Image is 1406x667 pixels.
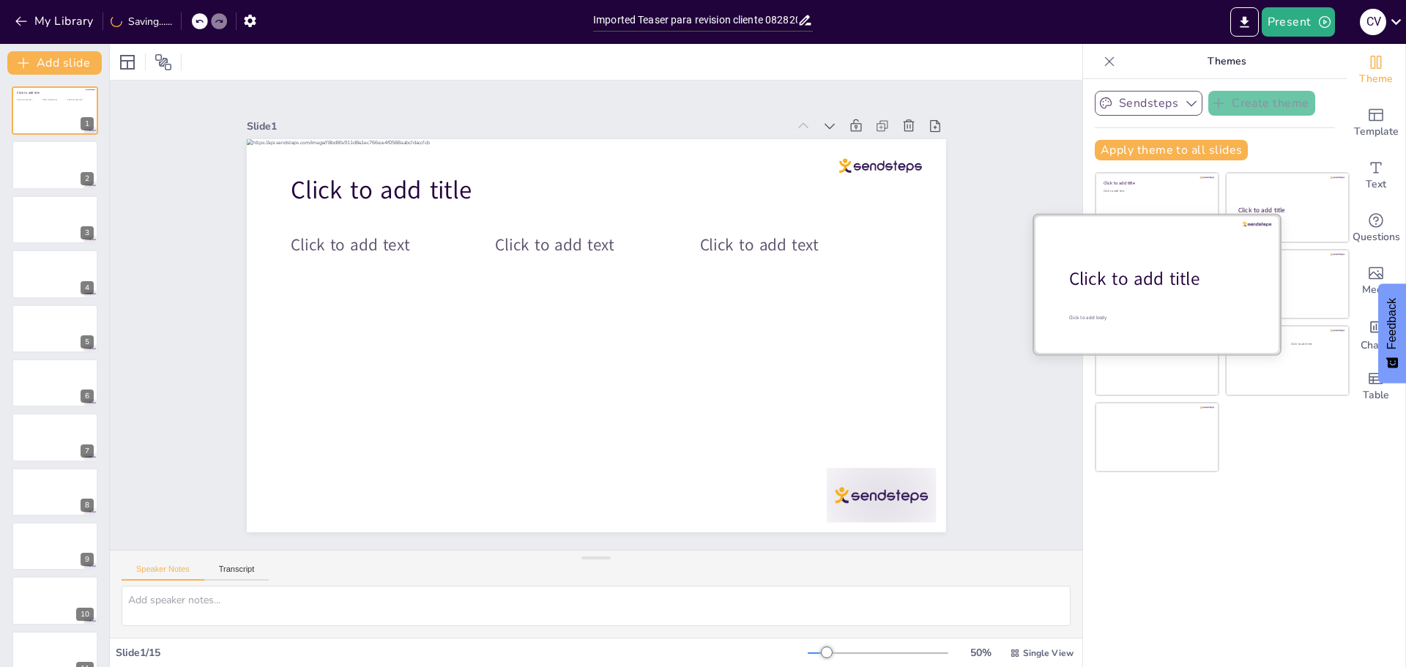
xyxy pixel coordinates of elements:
[76,608,94,621] div: 10
[12,250,98,298] div: 4
[1230,7,1259,37] button: Export to PowerPoint
[1378,283,1406,383] button: Feedback - Show survey
[1104,180,1208,186] div: Click to add title
[1234,333,1339,339] div: Click to add title
[593,10,797,31] input: Insert title
[324,143,444,201] span: Click to add text
[116,646,808,660] div: Slide 1 / 15
[7,51,102,75] button: Add slide
[12,468,98,516] div: 8
[1347,255,1405,308] div: Add images, graphics, shapes or video
[1121,44,1332,79] p: Themes
[12,359,98,407] div: 6
[12,576,98,625] div: 10
[713,269,833,327] span: Click to add text
[1291,343,1337,346] div: Click to add text
[1347,44,1405,97] div: Change the overall theme
[12,305,98,353] div: 5
[1362,282,1391,298] span: Media
[42,98,57,101] span: Click to add text
[116,51,139,74] div: Layout
[1354,124,1399,140] span: Template
[81,553,94,566] div: 9
[12,86,98,135] div: 1
[122,564,204,581] button: Speaker Notes
[111,15,172,29] div: Saving......
[12,522,98,570] div: 9
[1238,206,1336,215] div: Click to add title
[1234,256,1339,262] div: Click to add title
[1208,91,1315,116] button: Create theme
[1360,7,1386,37] button: C V
[1347,308,1405,360] div: Add charts and graphs
[155,53,172,71] span: Position
[1361,338,1391,354] span: Charts
[1104,190,1208,193] div: Click to add text
[1353,229,1400,245] span: Questions
[1347,360,1405,413] div: Add a table
[17,98,31,101] span: Click to add text
[1347,202,1405,255] div: Get real-time input from your audience
[81,444,94,458] div: 7
[1359,71,1393,87] span: Theme
[12,141,98,189] div: 2
[81,499,94,512] div: 8
[17,91,40,95] span: Click to add title
[81,117,94,130] div: 1
[320,21,838,201] div: Slide 1
[1347,97,1405,149] div: Add ready made slides
[518,206,639,264] span: Click to add text
[81,226,94,239] div: 3
[1385,298,1399,349] span: Feedback
[1366,176,1386,193] span: Text
[81,335,94,349] div: 5
[81,281,94,294] div: 4
[81,390,94,403] div: 6
[1023,647,1074,659] span: Single View
[1262,7,1335,37] button: Present
[1363,387,1389,403] span: Table
[1360,9,1386,35] div: C V
[339,86,521,174] span: Click to add title
[1095,91,1202,116] button: Sendsteps
[12,413,98,461] div: 7
[1069,314,1254,321] div: Click to add body
[11,10,100,33] button: My Library
[963,646,998,660] div: 50 %
[1095,140,1248,160] button: Apply theme to all slides
[81,172,94,185] div: 2
[1347,149,1405,202] div: Add text boxes
[1069,267,1256,291] div: Click to add title
[12,195,98,244] div: 3
[204,564,269,581] button: Transcript
[1238,220,1335,224] div: Click to add text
